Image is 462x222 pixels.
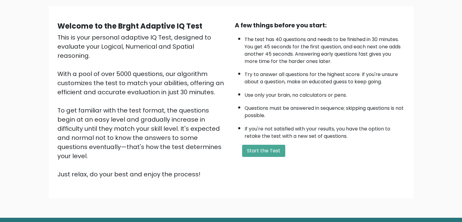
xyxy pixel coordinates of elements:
button: Start the Test [242,145,285,157]
li: If you're not satisfied with your results, you have the option to retake the test with a new set ... [245,122,405,140]
b: Welcome to the Brght Adaptive IQ Test [57,21,202,31]
div: A few things before you start: [235,21,405,30]
li: Try to answer all questions for the highest score. If you're unsure about a question, make an edu... [245,68,405,85]
div: This is your personal adaptive IQ Test, designed to evaluate your Logical, Numerical and Spatial ... [57,33,228,179]
li: Questions must be answered in sequence; skipping questions is not possible. [245,102,405,119]
li: The test has 40 questions and needs to be finished in 30 minutes. You get 45 seconds for the firs... [245,33,405,65]
li: Use only your brain, no calculators or pens. [245,88,405,99]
